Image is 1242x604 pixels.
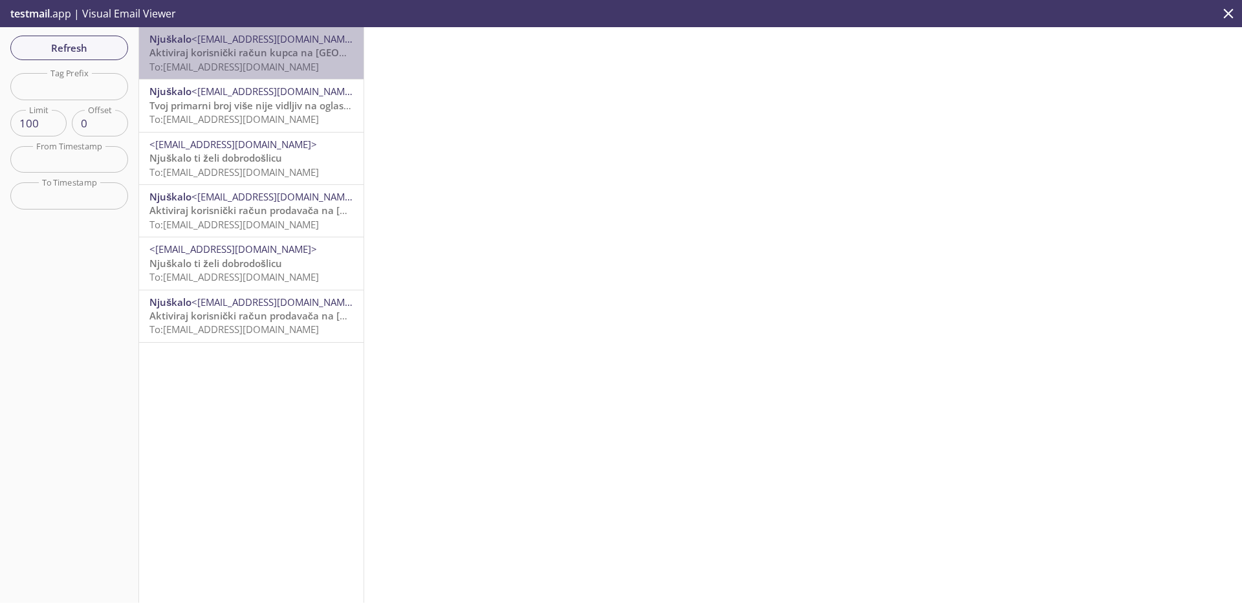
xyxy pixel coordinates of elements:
div: Njuškalo<[EMAIL_ADDRESS][DOMAIN_NAME]>Aktiviraj korisnički račun kupca na [GEOGRAPHIC_DATA]To:[EM... [139,27,364,79]
span: Aktiviraj korisnički račun prodavača na [GEOGRAPHIC_DATA] [149,309,435,322]
span: testmail [10,6,50,21]
nav: emails [139,27,364,343]
span: Njuškalo [149,85,191,98]
span: To: [EMAIL_ADDRESS][DOMAIN_NAME] [149,270,319,283]
span: Njuškalo [149,296,191,308]
span: Refresh [21,39,118,56]
div: Njuškalo<[EMAIL_ADDRESS][DOMAIN_NAME]>Aktiviraj korisnički račun prodavača na [GEOGRAPHIC_DATA]To... [139,185,364,237]
span: Njuškalo [149,190,191,203]
div: <[EMAIL_ADDRESS][DOMAIN_NAME]>Njuškalo ti želi dobrodošlicuTo:[EMAIL_ADDRESS][DOMAIN_NAME] [139,237,364,289]
span: To: [EMAIL_ADDRESS][DOMAIN_NAME] [149,218,319,231]
span: To: [EMAIL_ADDRESS][DOMAIN_NAME] [149,166,319,178]
div: <[EMAIL_ADDRESS][DOMAIN_NAME]>Njuškalo ti želi dobrodošlicuTo:[EMAIL_ADDRESS][DOMAIN_NAME] [139,133,364,184]
span: Tvoj primarni broj više nije vidljiv na oglasima [149,99,361,112]
span: <[EMAIL_ADDRESS][DOMAIN_NAME]> [191,85,359,98]
div: Njuškalo<[EMAIL_ADDRESS][DOMAIN_NAME]>Tvoj primarni broj više nije vidljiv na oglasimaTo:[EMAIL_A... [139,80,364,131]
span: To: [EMAIL_ADDRESS][DOMAIN_NAME] [149,113,319,125]
span: Aktiviraj korisnički račun prodavača na [GEOGRAPHIC_DATA] [149,204,435,217]
span: <[EMAIL_ADDRESS][DOMAIN_NAME]> [191,296,359,308]
span: To: [EMAIL_ADDRESS][DOMAIN_NAME] [149,60,319,73]
span: To: [EMAIL_ADDRESS][DOMAIN_NAME] [149,323,319,336]
button: Refresh [10,36,128,60]
span: Njuškalo ti želi dobrodošlicu [149,151,282,164]
span: <[EMAIL_ADDRESS][DOMAIN_NAME]> [191,190,359,203]
span: <[EMAIL_ADDRESS][DOMAIN_NAME]> [149,243,317,255]
span: Njuškalo [149,32,191,45]
div: Njuškalo<[EMAIL_ADDRESS][DOMAIN_NAME]>Aktiviraj korisnički račun prodavača na [GEOGRAPHIC_DATA]To... [139,290,364,342]
span: Aktiviraj korisnički račun kupca na [GEOGRAPHIC_DATA] [149,46,414,59]
span: <[EMAIL_ADDRESS][DOMAIN_NAME]> [191,32,359,45]
span: Njuškalo ti želi dobrodošlicu [149,257,282,270]
span: <[EMAIL_ADDRESS][DOMAIN_NAME]> [149,138,317,151]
